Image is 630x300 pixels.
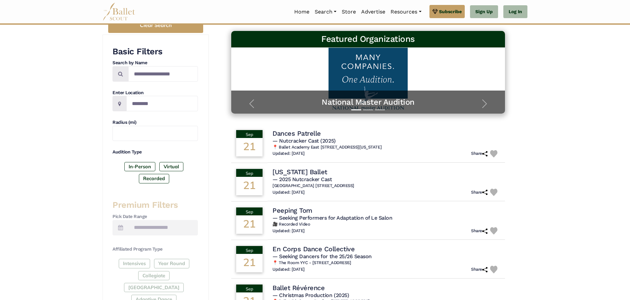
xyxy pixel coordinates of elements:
h4: Dances Patrelle [272,129,321,138]
div: 21 [236,254,263,272]
img: gem.svg [432,8,438,15]
div: Sep [236,285,263,292]
input: Location [126,96,198,111]
span: — Seeking Dancers for the 25/26 Season [272,253,372,259]
a: Subscribe [429,5,465,18]
div: 21 [236,215,263,234]
h6: 📍 Ballet Academy East [STREET_ADDRESS][US_STATE] [272,145,500,150]
a: Log In [503,5,527,18]
h4: [US_STATE] Ballet [272,168,327,176]
h3: Featured Organizations [236,34,500,45]
div: Sep [236,246,263,254]
h3: Premium Filters [112,200,198,211]
a: Search [312,5,339,19]
span: Subscribe [439,8,462,15]
h6: Updated: [DATE] [272,151,305,156]
a: Home [292,5,312,19]
h6: Share [471,267,488,272]
h4: Ballet Révérence [272,284,325,292]
label: Virtual [159,162,183,171]
h4: Pick Date Range [112,213,198,220]
label: In-Person [124,162,155,171]
span: — Seeking Performers for Adaptation of Le Salon [272,215,392,221]
h4: Enter Location [112,90,198,96]
div: Sep [236,169,263,177]
span: — Nutcracker Cast (2025) [272,138,335,144]
h6: 📍 The Room YYC - [STREET_ADDRESS] [272,260,500,266]
div: Sep [236,207,263,215]
button: Clear Search [108,18,203,33]
h6: 🎥 Recorded Video [272,222,500,227]
h6: Updated: [DATE] [272,228,305,234]
span: — Christmas Production (2025) [272,292,349,298]
h6: Share [471,228,488,234]
a: Store [339,5,359,19]
h4: Audition Type [112,149,198,155]
a: National Master Audition [238,97,498,107]
div: 21 [236,138,263,156]
label: Recorded [139,174,169,183]
h6: [GEOGRAPHIC_DATA] [STREET_ADDRESS] [272,183,500,189]
a: Resources [388,5,424,19]
span: — 2025 Nutcracker Cast [272,176,332,182]
div: Sep [236,130,263,138]
h4: Radius (mi) [112,119,198,126]
div: 21 [236,177,263,195]
a: Sign Up [470,5,498,18]
h4: En Corps Dance Collective [272,245,355,253]
h6: Updated: [DATE] [272,267,305,272]
h6: Updated: [DATE] [272,190,305,195]
h4: Peeping Tom [272,206,312,215]
h4: Search by Name [112,60,198,66]
a: Advertise [359,5,388,19]
h3: Basic Filters [112,46,198,57]
input: Search by names... [128,66,198,82]
h6: Share [471,151,488,156]
h4: Affiliated Program Type [112,246,198,253]
button: Slide 3 [375,106,385,114]
button: Slide 2 [363,106,373,114]
h6: Share [471,190,488,195]
button: Slide 1 [351,106,361,114]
